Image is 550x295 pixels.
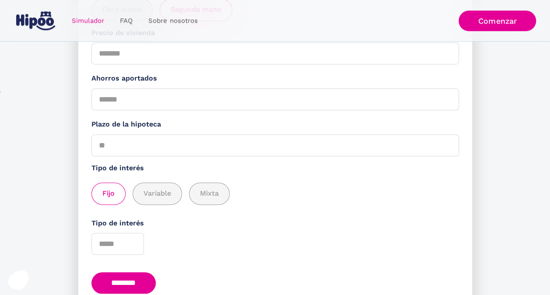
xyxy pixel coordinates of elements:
[91,183,459,205] div: add_description_here
[102,188,115,199] span: Fijo
[200,188,219,199] span: Mixta
[144,188,171,199] span: Variable
[64,12,112,29] a: Simulador
[91,218,459,229] label: Tipo de interés
[459,11,536,31] a: Comenzar
[112,12,140,29] a: FAQ
[91,119,459,130] label: Plazo de la hipoteca
[91,73,459,84] label: Ahorros aportados
[140,12,205,29] a: Sobre nosotros
[91,163,459,174] label: Tipo de interés
[14,8,57,34] a: home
